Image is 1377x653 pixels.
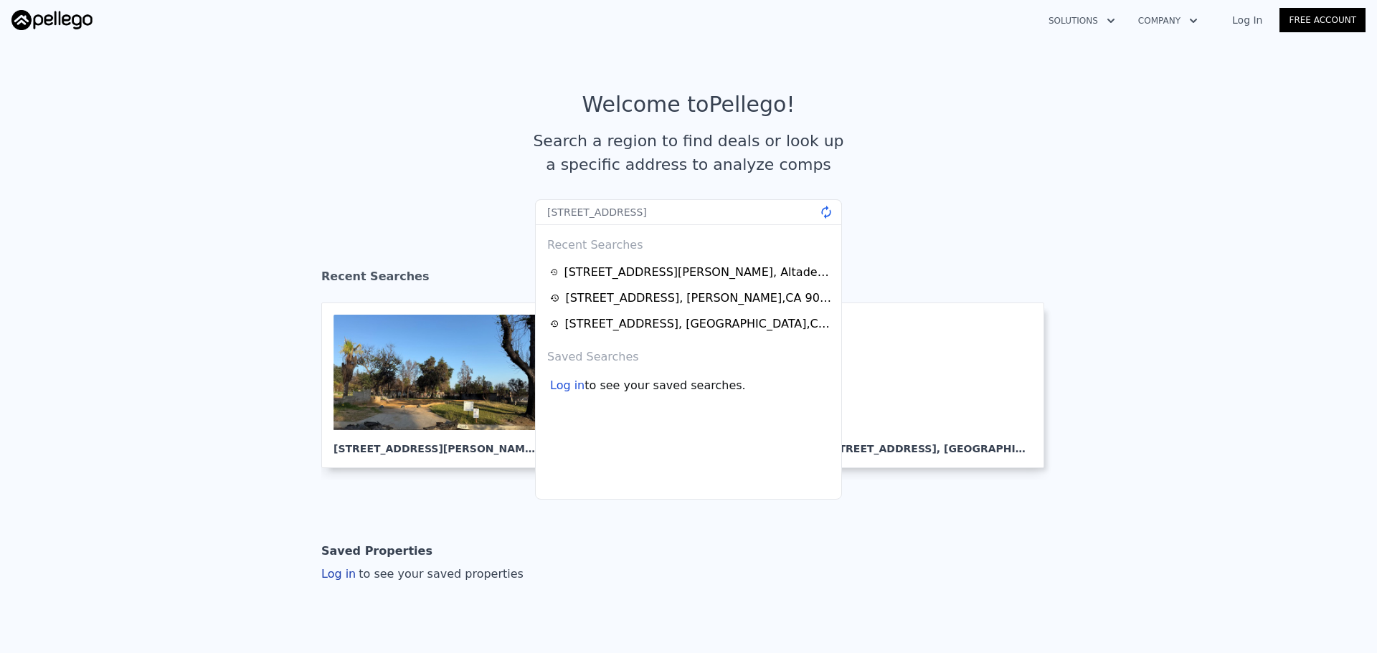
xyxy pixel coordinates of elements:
[321,566,524,583] div: Log in
[582,92,795,118] div: Welcome to Pellego !
[1279,8,1366,32] a: Free Account
[550,315,831,333] a: [STREET_ADDRESS], [GEOGRAPHIC_DATA],CA 92404
[565,290,831,307] div: [STREET_ADDRESS] , [PERSON_NAME] , CA 90304
[535,199,842,225] input: Search an address or region...
[815,302,1056,468] a: [STREET_ADDRESS], [GEOGRAPHIC_DATA]
[321,257,1056,302] div: Recent Searches
[11,10,93,30] img: Pellego
[564,264,831,281] div: [STREET_ADDRESS][PERSON_NAME] , Altadena , CA 91001
[827,430,1032,456] div: [STREET_ADDRESS] , [GEOGRAPHIC_DATA]
[333,430,539,456] div: [STREET_ADDRESS][PERSON_NAME] , Altadena
[321,302,562,468] a: [STREET_ADDRESS][PERSON_NAME], Altadena
[321,537,432,566] div: Saved Properties
[1037,8,1127,34] button: Solutions
[1127,8,1209,34] button: Company
[564,315,831,333] div: [STREET_ADDRESS] , [GEOGRAPHIC_DATA] , CA 92404
[541,337,836,371] div: Saved Searches
[550,264,831,281] a: [STREET_ADDRESS][PERSON_NAME], Altadena,CA 91001
[356,567,524,581] span: to see your saved properties
[528,129,849,176] div: Search a region to find deals or look up a specific address to analyze comps
[541,225,836,259] div: Recent Searches
[550,290,831,307] a: [STREET_ADDRESS], [PERSON_NAME],CA 90304
[585,377,745,394] span: to see your saved searches.
[550,377,585,394] div: Log in
[1215,13,1279,27] a: Log In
